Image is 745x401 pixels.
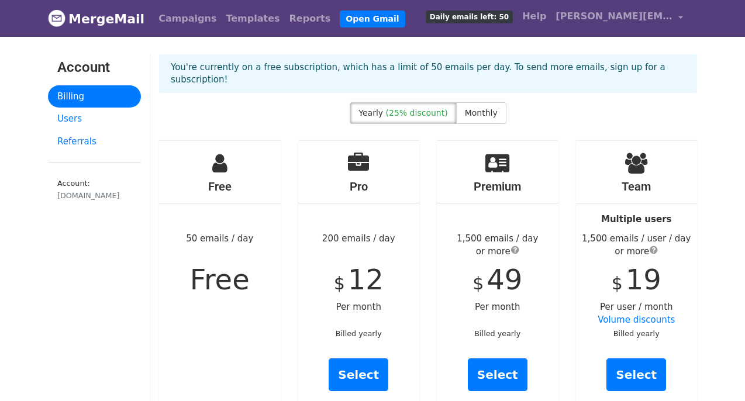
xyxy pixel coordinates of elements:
a: Reports [285,7,336,30]
span: $ [334,273,345,293]
span: Daily emails left: 50 [426,11,513,23]
span: Yearly [358,108,383,117]
span: (25% discount) [386,108,448,117]
a: Templates [221,7,284,30]
a: MergeMail [48,6,144,31]
small: Billed yearly [613,329,660,338]
a: Billing [48,85,141,108]
p: You're currently on a free subscription, which has a limit of 50 emails per day. To send more ema... [171,61,685,86]
span: 12 [348,263,384,296]
div: 1,500 emails / user / day or more [576,232,698,258]
span: [PERSON_NAME][EMAIL_ADDRESS][PERSON_NAME][DOMAIN_NAME] [556,9,672,23]
span: $ [612,273,623,293]
div: [DOMAIN_NAME] [57,190,132,201]
small: Billed yearly [336,329,382,338]
a: [PERSON_NAME][EMAIL_ADDRESS][PERSON_NAME][DOMAIN_NAME] [551,5,688,32]
h4: Free [159,179,281,193]
a: Open Gmail [340,11,405,27]
span: 19 [626,263,661,296]
small: Account: [57,179,132,201]
a: Referrals [48,130,141,153]
a: Help [518,5,551,28]
a: Daily emails left: 50 [421,5,518,28]
h4: Team [576,179,698,193]
span: 49 [487,263,522,296]
div: 1,500 emails / day or more [437,232,558,258]
a: Select [468,358,527,391]
strong: Multiple users [601,214,671,224]
a: Campaigns [154,7,221,30]
a: Select [329,358,388,391]
a: Select [606,358,666,391]
a: Volume discounts [598,314,675,325]
small: Billed yearly [474,329,520,338]
h3: Account [57,59,132,76]
h4: Premium [437,179,558,193]
span: Free [190,263,250,296]
h4: Pro [298,179,420,193]
a: Users [48,108,141,130]
img: MergeMail logo [48,9,65,27]
span: Monthly [465,108,498,117]
span: $ [472,273,484,293]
